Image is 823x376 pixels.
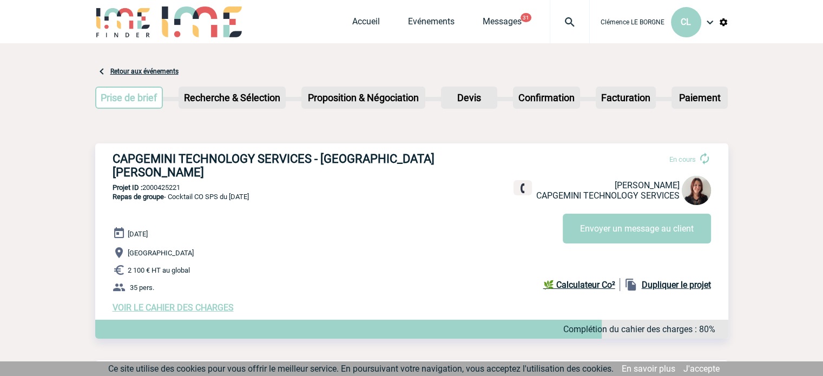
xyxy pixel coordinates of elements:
[543,278,620,291] a: 🌿 Calculateur Co²
[96,88,162,108] p: Prise de brief
[95,6,152,37] img: IME-Finder
[352,16,380,31] a: Accueil
[108,364,614,374] span: Ce site utilise des cookies pour vous offrir le meilleur service. En poursuivant votre navigation...
[669,155,696,163] span: En cours
[624,278,637,291] img: file_copy-black-24dp.png
[113,193,164,201] span: Repas de groupe
[601,18,664,26] span: Clémence LE BORGNE
[682,176,711,205] img: 102169-1.jpg
[113,183,142,192] b: Projet ID :
[113,152,437,179] h3: CAPGEMINI TECHNOLOGY SERVICES - [GEOGRAPHIC_DATA][PERSON_NAME]
[95,183,728,192] p: 2000425221
[563,214,711,243] button: Envoyer un message au client
[681,17,691,27] span: CL
[113,193,249,201] span: - Cocktail CO SPS du [DATE]
[113,302,234,313] a: VOIR LE CAHIER DES CHARGES
[642,280,711,290] b: Dupliquer le projet
[408,16,455,31] a: Evénements
[673,88,727,108] p: Paiement
[543,280,615,290] b: 🌿 Calculateur Co²
[597,88,655,108] p: Facturation
[128,249,194,257] span: [GEOGRAPHIC_DATA]
[128,230,148,238] span: [DATE]
[518,183,528,193] img: fixe.png
[130,283,154,292] span: 35 pers.
[683,364,720,374] a: J'accepte
[302,88,424,108] p: Proposition & Négociation
[483,16,522,31] a: Messages
[536,190,680,201] span: CAPGEMINI TECHNOLOGY SERVICES
[615,180,680,190] span: [PERSON_NAME]
[442,88,496,108] p: Devis
[514,88,579,108] p: Confirmation
[521,13,531,22] button: 31
[180,88,285,108] p: Recherche & Sélection
[622,364,675,374] a: En savoir plus
[128,266,190,274] span: 2 100 € HT au global
[110,68,179,75] a: Retour aux événements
